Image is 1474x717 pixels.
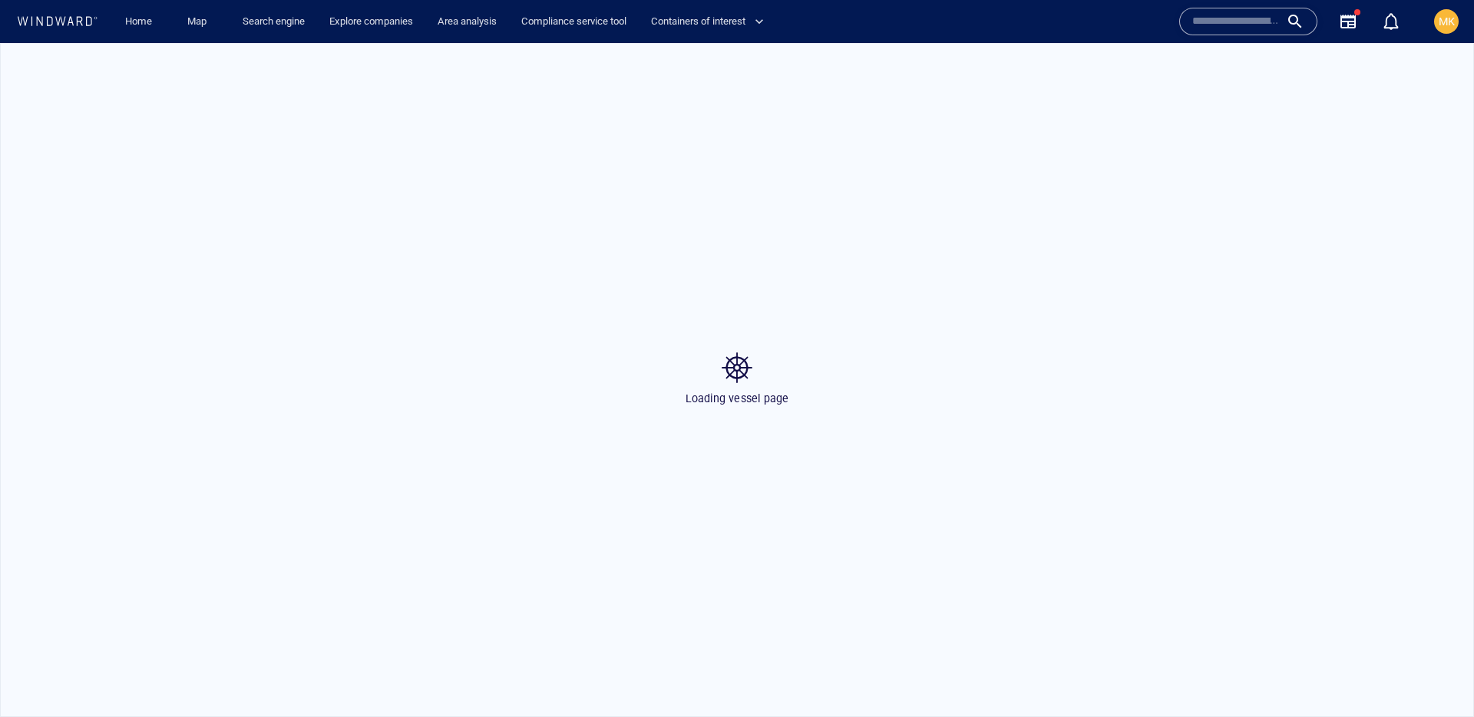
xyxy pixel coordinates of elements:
[515,8,633,35] a: Compliance service tool
[1431,6,1462,37] button: MK
[645,8,777,35] button: Containers of interest
[323,8,419,35] a: Explore companies
[114,8,163,35] button: Home
[1382,12,1400,31] div: Notification center
[181,8,218,35] a: Map
[119,8,158,35] a: Home
[651,13,764,31] span: Containers of interest
[236,8,311,35] a: Search engine
[175,8,224,35] button: Map
[1439,15,1455,28] span: MK
[431,8,503,35] a: Area analysis
[686,389,789,408] p: Loading vessel page
[1409,648,1462,705] iframe: Chat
